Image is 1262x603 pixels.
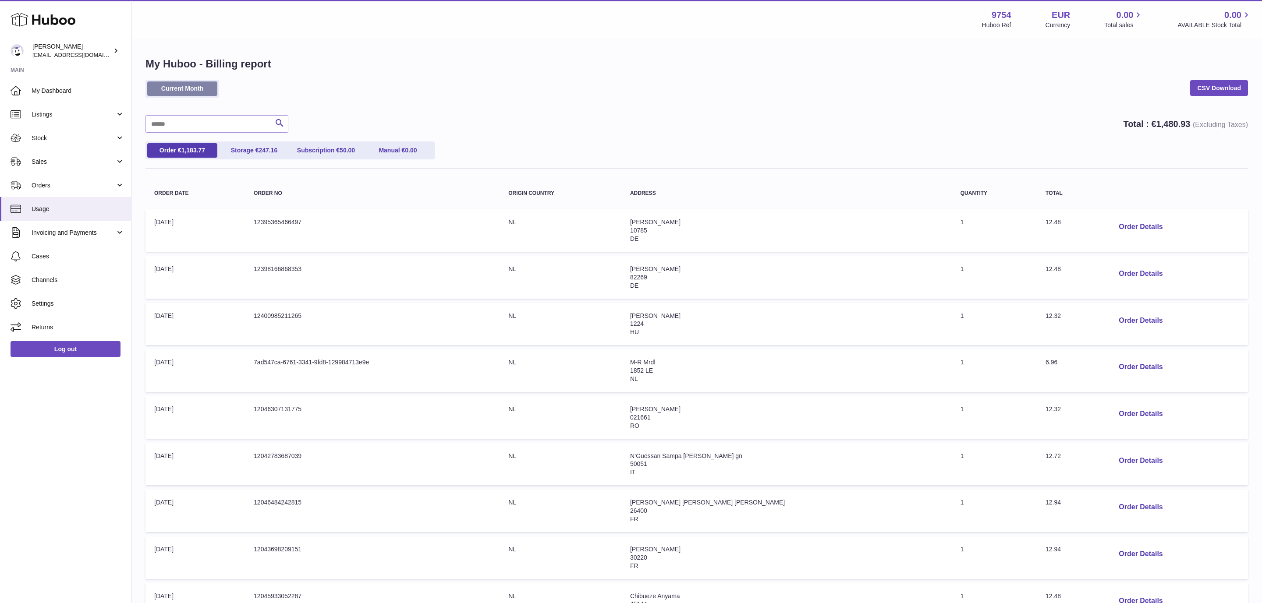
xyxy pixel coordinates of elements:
button: Order Details [1112,545,1170,563]
span: FR [630,562,638,569]
td: [DATE] [145,536,245,579]
span: 0.00 [1117,9,1134,21]
td: 1 [952,349,1037,392]
td: 1 [952,490,1037,532]
span: HU [630,328,639,335]
a: Manual €0.00 [363,143,433,158]
a: Storage €247.16 [219,143,289,158]
span: [PERSON_NAME] [630,406,681,413]
span: 1224 [630,320,644,327]
td: 12400985211265 [245,303,500,346]
span: 12.94 [1046,546,1061,553]
td: NL [500,490,621,532]
td: [DATE] [145,396,245,439]
th: Origin Country [500,182,621,205]
span: 12.48 [1046,592,1061,599]
span: N’Guessan Sampa [PERSON_NAME] gn [630,452,742,459]
span: [PERSON_NAME] [630,265,681,272]
span: M-R Mrdl [630,359,656,366]
span: 021661 [630,414,651,421]
a: Log out [11,341,121,357]
span: DE [630,235,638,242]
span: 10785 [630,227,647,234]
span: Channels [32,276,124,284]
strong: EUR [1052,9,1070,21]
span: Sales [32,158,115,166]
a: Subscription €50.00 [291,143,361,158]
td: NL [500,256,621,299]
td: NL [500,303,621,346]
a: Current Month [147,81,217,96]
td: [DATE] [145,349,245,392]
span: 0.00 [1224,9,1241,21]
span: IT [630,469,635,476]
td: NL [500,536,621,579]
td: 1 [952,443,1037,486]
td: 1 [952,256,1037,299]
span: [PERSON_NAME] [630,312,681,319]
span: 1,183.77 [181,147,206,154]
button: Order Details [1112,265,1170,283]
a: CSV Download [1190,80,1248,96]
td: [DATE] [145,256,245,299]
td: 12395365466497 [245,209,500,252]
strong: 9754 [992,9,1011,21]
span: 12.48 [1046,219,1061,226]
td: 1 [952,536,1037,579]
span: 247.16 [259,147,277,154]
span: Listings [32,110,115,119]
button: Order Details [1112,498,1170,516]
td: 7ad547ca-6761-3341-9fd8-129984713e9e [245,349,500,392]
td: NL [500,209,621,252]
span: 1852 LE [630,367,653,374]
div: [PERSON_NAME] [32,42,111,59]
span: FR [630,515,638,522]
span: 1,480.93 [1156,119,1191,129]
a: 0.00 AVAILABLE Stock Total [1177,9,1251,29]
span: 12.94 [1046,499,1061,506]
td: [DATE] [145,490,245,532]
span: 6.96 [1046,359,1057,366]
span: 50.00 [340,147,355,154]
td: 1 [952,209,1037,252]
span: [PERSON_NAME] [630,219,681,226]
span: NL [630,375,638,382]
td: 12046307131775 [245,396,500,439]
th: Order no [245,182,500,205]
span: AVAILABLE Stock Total [1177,21,1251,29]
span: Invoicing and Payments [32,229,115,237]
span: 12.72 [1046,452,1061,459]
span: RO [630,422,639,429]
span: [PERSON_NAME] [PERSON_NAME] [PERSON_NAME] [630,499,785,506]
td: 1 [952,396,1037,439]
td: [DATE] [145,209,245,252]
th: Total [1037,182,1103,205]
button: Order Details [1112,452,1170,470]
th: Order Date [145,182,245,205]
span: 26400 [630,507,647,514]
th: Quantity [952,182,1037,205]
span: My Dashboard [32,87,124,95]
span: Returns [32,323,124,331]
td: [DATE] [145,443,245,486]
span: 12.32 [1046,406,1061,413]
button: Order Details [1112,405,1170,423]
span: 12.48 [1046,265,1061,272]
span: [EMAIL_ADDRESS][DOMAIN_NAME] [32,51,129,58]
span: Settings [32,300,124,308]
span: Stock [32,134,115,142]
a: 0.00 Total sales [1104,9,1143,29]
span: DE [630,282,638,289]
td: [DATE] [145,303,245,346]
td: 12398166868353 [245,256,500,299]
strong: Total : € [1123,119,1248,129]
span: [PERSON_NAME] [630,546,681,553]
td: NL [500,443,621,486]
button: Order Details [1112,358,1170,376]
td: NL [500,349,621,392]
a: Order €1,183.77 [147,143,217,158]
div: Huboo Ref [982,21,1011,29]
td: 12043698209151 [245,536,500,579]
span: 82269 [630,274,647,281]
td: 12046484242815 [245,490,500,532]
